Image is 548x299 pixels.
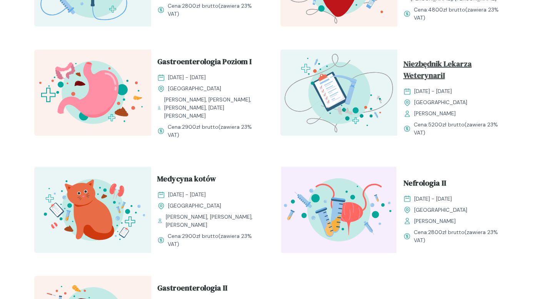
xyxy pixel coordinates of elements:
span: [GEOGRAPHIC_DATA] [168,85,221,93]
span: [DATE] - [DATE] [168,191,206,199]
span: Gastroenterologia Poziom I [157,56,252,70]
span: Cena: (zawiera 23% VAT) [168,2,262,18]
span: [DATE] - [DATE] [414,87,452,95]
a: Niezbędnik Lekarza WeterynariI [403,58,508,84]
span: [DATE] - [DATE] [414,195,452,203]
span: [DATE] - [DATE] [168,73,206,81]
span: 2900 zł brutto [182,233,218,239]
span: [PERSON_NAME] [414,217,456,225]
span: Medycyna kotów [157,173,216,188]
span: [GEOGRAPHIC_DATA] [414,98,467,106]
a: Medycyna kotów [157,173,262,188]
a: Gastroenterologia II [157,282,262,297]
span: [PERSON_NAME] [414,110,456,118]
span: 2800 zł brutto [182,2,218,9]
span: [PERSON_NAME], [PERSON_NAME], [PERSON_NAME] [166,213,262,229]
span: 2900 zł brutto [182,123,218,130]
span: 4800 zł brutto [428,6,465,13]
img: Zpbdlx5LeNNTxNvT_GastroI_T.svg [34,50,151,136]
span: 5200 zł brutto [428,121,465,128]
span: Cena: (zawiera 23% VAT) [414,6,508,22]
img: aHe4VUMqNJQqH-M0_ProcMH_T.svg [280,50,397,136]
a: Nefrologia II [403,177,508,192]
span: Gastroenterologia II [157,282,227,297]
span: Nefrologia II [403,177,446,192]
span: 2800 zł brutto [428,229,465,236]
span: Cena: (zawiera 23% VAT) [168,123,262,139]
span: [GEOGRAPHIC_DATA] [168,202,221,210]
span: [PERSON_NAME], [PERSON_NAME], [PERSON_NAME], [DATE][PERSON_NAME] [164,96,262,120]
span: Cena: (zawiera 23% VAT) [414,228,508,244]
span: Cena: (zawiera 23% VAT) [414,121,508,137]
img: ZpgBUh5LeNNTxPrX_Uro_T.svg [280,167,397,253]
span: [GEOGRAPHIC_DATA] [414,206,467,214]
img: aHfQZEMqNJQqH-e8_MedKot_T.svg [34,167,151,253]
a: Gastroenterologia Poziom I [157,56,262,70]
span: Cena: (zawiera 23% VAT) [168,232,262,248]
